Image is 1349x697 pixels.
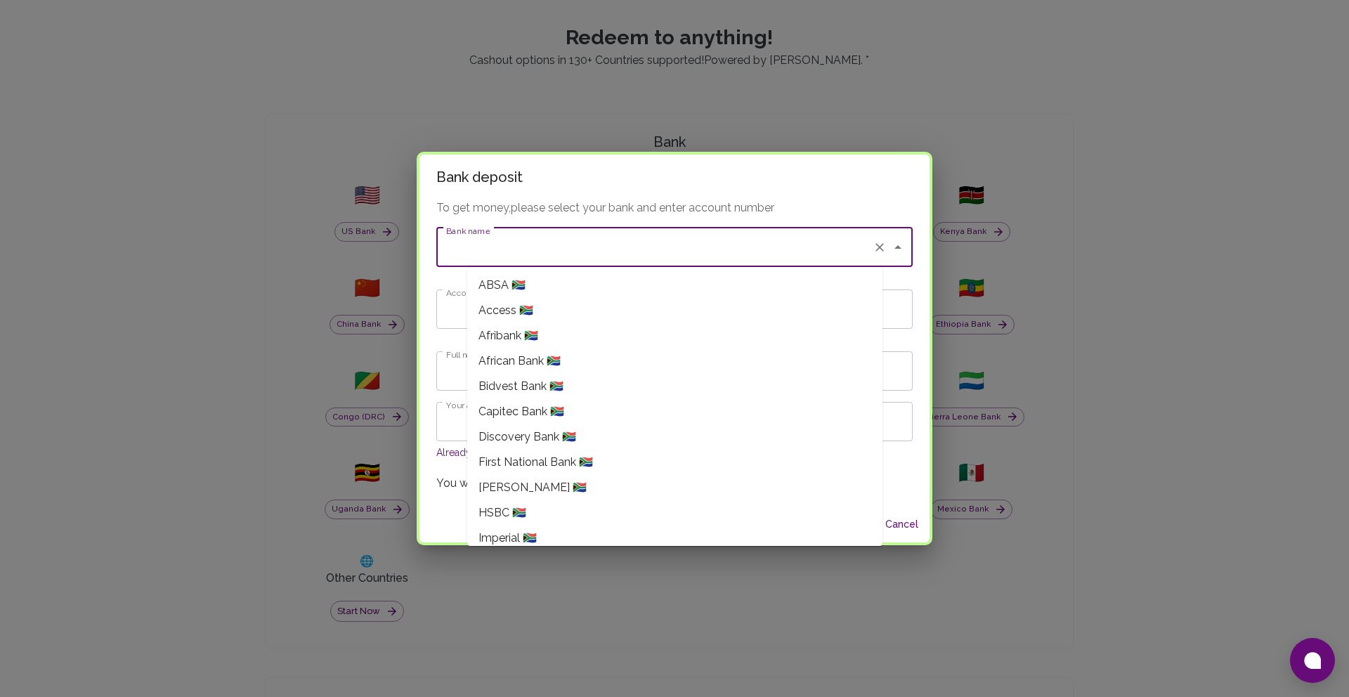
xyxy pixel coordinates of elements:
span: HSBC 🇿🇦 [478,504,526,521]
button: Clear [870,237,889,257]
span: [PERSON_NAME] 🇿🇦 [478,479,587,496]
label: Account Number [446,287,513,299]
span: Imperial 🇿🇦 [478,530,537,547]
span: African Bank 🇿🇦 [478,353,561,370]
label: Bank name [446,225,490,237]
span: Capitec Bank 🇿🇦 [478,403,564,420]
button: Open chat window [1290,638,1335,683]
button: Already have an account? Sign in to use saved account details [436,445,718,460]
h2: Bank deposit [419,155,930,200]
span: Discovery Bank 🇿🇦 [478,429,576,445]
button: Close [888,237,908,257]
span: Access 🇿🇦 [478,302,533,319]
label: Your address [446,399,497,411]
label: Full name [446,348,484,360]
button: Cancel [879,512,924,538]
p: You will get $7.00 equivalent in local currency. [436,475,913,492]
span: ABSA 🇿🇦 [478,277,526,294]
span: Afribank 🇿🇦 [478,327,538,344]
span: Bidvest Bank 🇿🇦 [478,378,563,395]
p: To get money, please select your bank and enter account number [436,200,913,216]
span: First National Bank 🇿🇦 [478,454,593,471]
